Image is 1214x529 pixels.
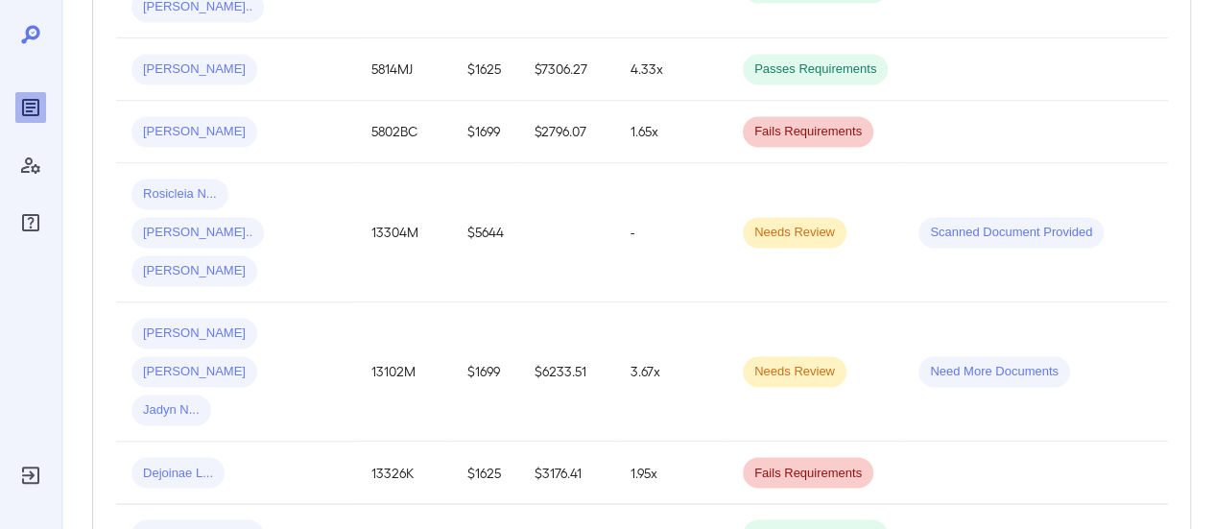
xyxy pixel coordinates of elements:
span: [PERSON_NAME] [131,262,257,280]
span: Rosicleia N... [131,185,228,204]
span: [PERSON_NAME] [131,363,257,381]
span: Needs Review [743,224,846,242]
span: Passes Requirements [743,60,888,79]
td: 4.33x [615,38,727,101]
td: 5814MJ [356,38,452,101]
div: Reports [15,92,46,123]
td: 13326K [356,442,452,504]
td: - [615,163,727,302]
span: Fails Requirements [743,464,873,482]
td: 5802BC [356,101,452,163]
td: $1625 [452,442,519,504]
td: 1.95x [615,442,727,504]
td: $6233.51 [519,302,615,442]
span: [PERSON_NAME] [131,325,257,343]
td: 13102M [356,302,452,442]
div: Manage Users [15,150,46,180]
td: $5644 [452,163,519,302]
span: Needs Review [743,363,846,381]
td: 1.65x [615,101,727,163]
td: 13304M [356,163,452,302]
div: FAQ [15,207,46,238]
td: $1625 [452,38,519,101]
span: Fails Requirements [743,123,873,141]
span: [PERSON_NAME] [131,123,257,141]
td: $1699 [452,101,519,163]
td: $7306.27 [519,38,615,101]
td: $3176.41 [519,442,615,504]
span: Dejoinae L... [131,464,225,482]
span: Need More Documents [918,363,1070,381]
td: 3.67x [615,302,727,442]
span: [PERSON_NAME].. [131,224,264,242]
span: Jadyn N... [131,401,211,420]
span: [PERSON_NAME] [131,60,257,79]
td: $1699 [452,302,519,442]
td: $2796.07 [519,101,615,163]
div: Log Out [15,460,46,491]
span: Scanned Document Provided [918,224,1104,242]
